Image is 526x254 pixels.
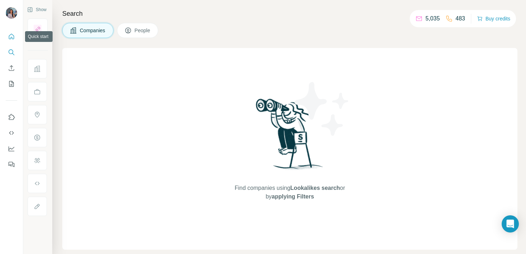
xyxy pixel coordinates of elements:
button: Feedback [6,158,17,171]
button: Use Surfe on LinkedIn [6,111,17,124]
img: Surfe Illustration - Woman searching with binoculars [253,97,327,177]
span: applying Filters [272,193,314,200]
span: People [135,27,151,34]
button: Show [22,4,52,15]
span: Find companies using or by [233,184,347,201]
button: Quick start [6,30,17,43]
p: 483 [456,14,465,23]
img: Surfe Illustration - Stars [290,77,354,141]
span: Lookalikes search [290,185,340,191]
button: Dashboard [6,142,17,155]
div: Open Intercom Messenger [502,215,519,233]
button: My lists [6,77,17,90]
span: Companies [80,27,106,34]
img: Avatar [6,7,17,19]
button: Search [6,46,17,59]
p: 5,035 [425,14,440,23]
button: Use Surfe API [6,126,17,139]
h4: Search [62,9,517,19]
button: Enrich CSV [6,62,17,75]
button: Buy credits [477,14,510,24]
